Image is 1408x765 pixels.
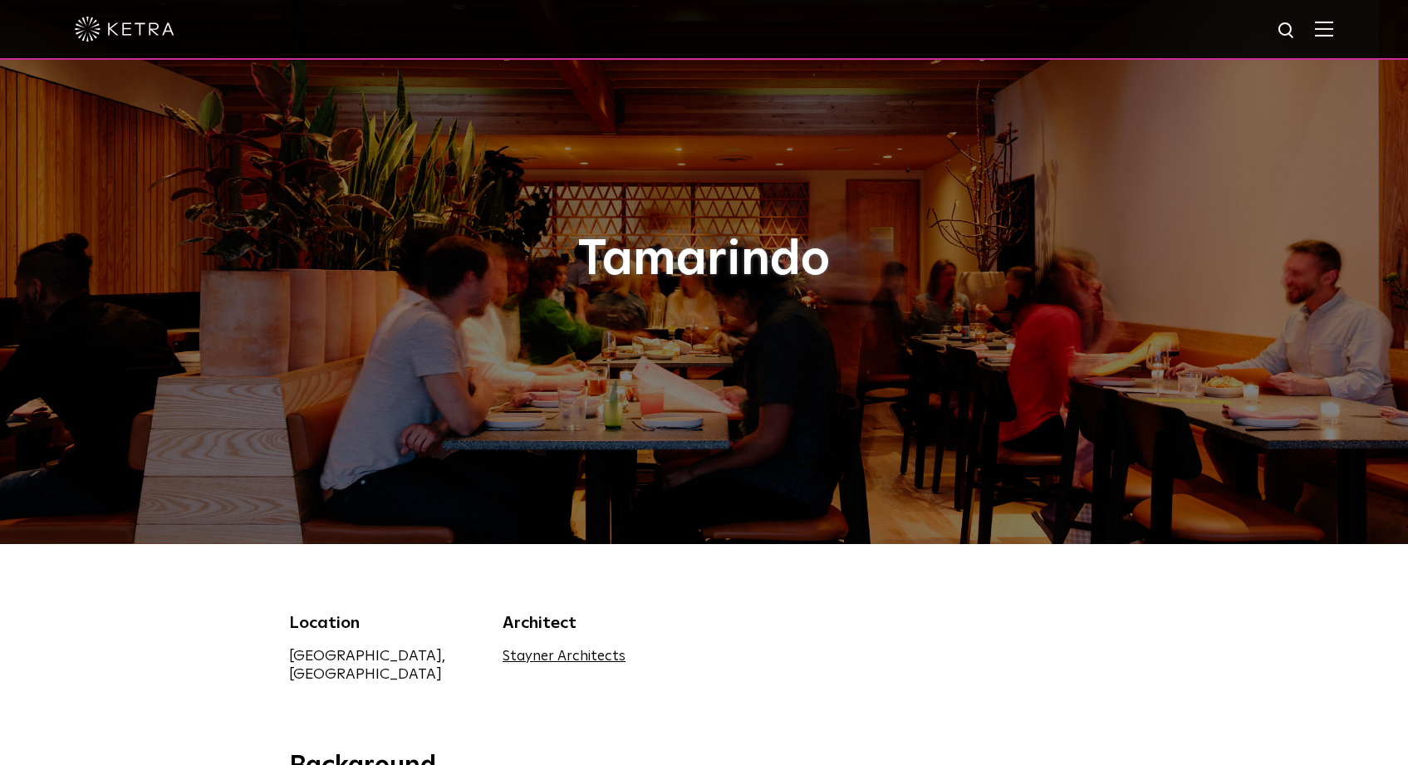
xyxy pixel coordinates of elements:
[289,233,1120,287] h1: Tamarindo
[503,650,626,664] a: Stayner Architects
[289,611,478,635] div: Location
[503,611,692,635] div: Architect
[289,647,478,684] div: [GEOGRAPHIC_DATA], [GEOGRAPHIC_DATA]
[1315,21,1333,37] img: Hamburger%20Nav.svg
[75,17,174,42] img: ketra-logo-2019-white
[1277,21,1298,42] img: search icon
